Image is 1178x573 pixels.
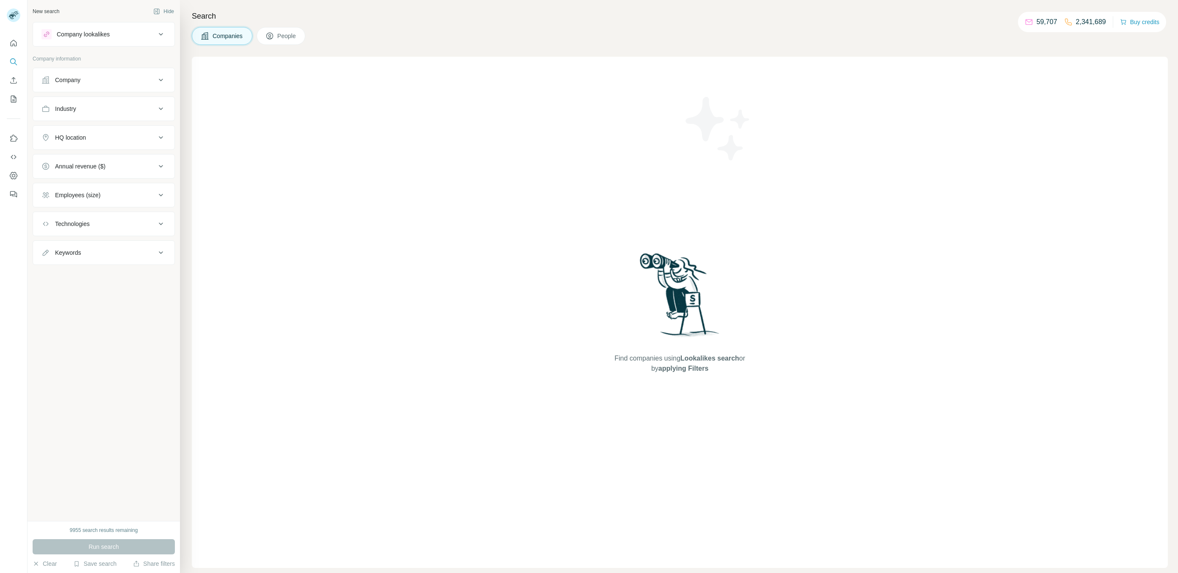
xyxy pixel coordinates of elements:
[7,91,20,107] button: My lists
[55,191,100,199] div: Employees (size)
[1037,17,1057,27] p: 59,707
[147,5,180,18] button: Hide
[55,248,81,257] div: Keywords
[57,30,110,39] div: Company lookalikes
[7,36,20,51] button: Quick start
[1120,16,1159,28] button: Buy credits
[33,8,59,15] div: New search
[658,365,708,372] span: applying Filters
[55,133,86,142] div: HQ location
[33,559,57,568] button: Clear
[636,251,724,345] img: Surfe Illustration - Woman searching with binoculars
[70,526,138,534] div: 9955 search results remaining
[680,91,756,167] img: Surfe Illustration - Stars
[33,24,174,44] button: Company lookalikes
[33,185,174,205] button: Employees (size)
[33,156,174,176] button: Annual revenue ($)
[7,131,20,146] button: Use Surfe on LinkedIn
[55,105,76,113] div: Industry
[55,76,80,84] div: Company
[133,559,175,568] button: Share filters
[213,32,243,40] span: Companies
[192,10,1168,22] h4: Search
[7,149,20,165] button: Use Surfe API
[612,353,747,374] span: Find companies using or by
[33,127,174,148] button: HQ location
[33,55,175,63] p: Company information
[55,220,90,228] div: Technologies
[33,242,174,263] button: Keywords
[33,99,174,119] button: Industry
[277,32,297,40] span: People
[680,355,739,362] span: Lookalikes search
[7,168,20,183] button: Dashboard
[7,187,20,202] button: Feedback
[7,54,20,69] button: Search
[55,162,105,171] div: Annual revenue ($)
[73,559,116,568] button: Save search
[7,73,20,88] button: Enrich CSV
[1076,17,1106,27] p: 2,341,689
[33,70,174,90] button: Company
[33,214,174,234] button: Technologies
